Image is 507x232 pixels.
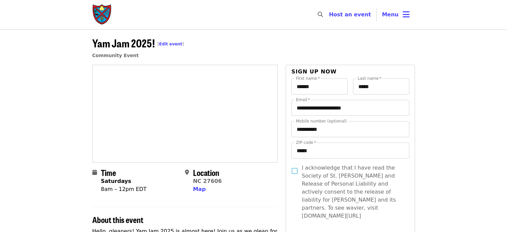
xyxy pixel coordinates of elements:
strong: Saturdays [101,178,131,184]
span: Time [101,167,116,178]
label: ZIP code [296,141,316,145]
label: Last name [358,76,381,80]
label: Mobile number (optional) [296,119,347,123]
label: Email [296,98,310,102]
input: Mobile number (optional) [291,121,409,137]
a: Host an event [329,11,371,18]
a: NC 27606 [193,178,222,184]
i: search icon [318,11,323,18]
input: Search [327,7,332,23]
span: Menu [382,11,399,18]
i: bars icon [403,10,410,19]
span: I acknowledge that I have read the Society of St. [PERSON_NAME] and Release of Personal Liability... [302,164,404,220]
span: About this event [92,214,143,225]
a: Edit event [159,42,182,46]
span: [ ] [158,42,184,46]
button: Map [193,185,206,193]
input: First name [291,78,348,94]
a: Community Event [92,53,139,58]
label: First name [296,76,320,80]
i: calendar icon [92,169,97,176]
span: Location [193,167,219,178]
i: map-marker-alt icon [185,169,189,176]
input: Last name [353,78,409,94]
span: Sign up now [291,68,337,75]
img: Society of St. Andrew - Home [92,4,112,25]
button: Toggle account menu [377,7,415,23]
input: Email [291,100,409,116]
div: 8am – 12pm EDT [101,185,147,193]
span: Yam Jam 2025! [92,35,184,51]
span: Map [193,186,206,192]
input: ZIP code [291,143,409,159]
